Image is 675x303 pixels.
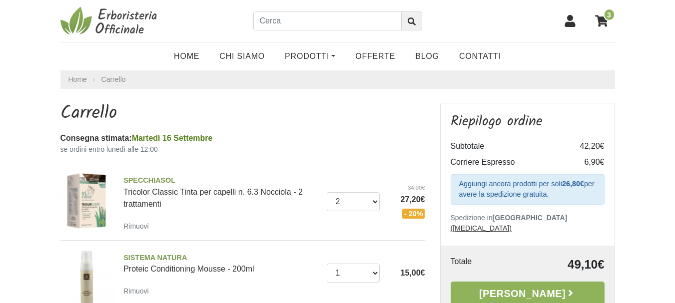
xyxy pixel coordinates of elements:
[451,224,512,232] a: ([MEDICAL_DATA])
[449,46,511,66] a: Contatti
[123,285,153,297] a: Rimuovi
[101,75,126,83] a: Carrello
[507,256,605,274] td: 49,10€
[604,8,615,21] span: 3
[451,154,565,170] td: Corriere Espresso
[451,213,605,234] p: Spedizione in
[132,134,213,142] span: Martedì 16 Settembre
[60,6,160,36] img: Erboristeria Officinale
[123,175,319,208] a: SPECCHIASOLTricolor Classic Tinta per capelli n. 6.3 Nocciola - 2 trattamenti
[451,113,605,130] h3: Riepilogo ordine
[565,154,605,170] td: 6,90€
[164,46,209,66] a: Home
[123,222,149,230] small: Rimuovi
[60,103,425,124] h1: Carrello
[387,184,425,192] del: 34,00€
[451,256,507,274] td: Totale
[387,194,425,206] span: 27,20€
[123,253,319,274] a: SISTEMA NATURAProteic Conditioning Mousse - 200ml
[401,269,425,277] span: 15,00€
[60,144,425,155] small: se ordini entro lunedì alle 12:00
[451,138,565,154] td: Subtotale
[60,70,615,89] nav: breadcrumb
[209,46,275,66] a: Chi Siamo
[68,74,87,85] a: Home
[451,174,605,205] div: Aggiungi ancora prodotti per soli per avere la spedizione gratuita.
[57,171,116,231] img: Tricolor Classic Tinta per capelli n. 6.3 Nocciola - 2 trattamenti
[405,46,449,66] a: Blog
[402,209,425,219] span: - 20%
[562,180,584,188] strong: 26,80€
[60,132,425,144] div: Consegna stimata:
[493,214,568,222] b: [GEOGRAPHIC_DATA]
[123,253,319,264] span: SISTEMA NATURA
[275,46,345,66] a: Prodotti
[123,175,319,186] span: SPECCHIASOL
[590,8,615,33] a: 3
[565,138,605,154] td: 42,20€
[123,287,149,295] small: Rimuovi
[345,46,405,66] a: OFFERTE
[253,11,402,30] input: Cerca
[123,220,153,232] a: Rimuovi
